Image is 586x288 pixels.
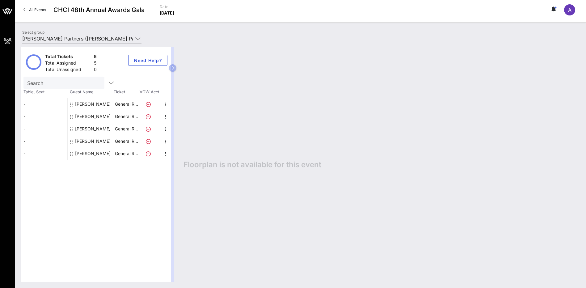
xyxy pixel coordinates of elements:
[21,98,67,110] div: -
[21,123,67,135] div: -
[160,10,175,16] p: [DATE]
[128,55,167,66] button: Need Help?
[94,66,97,74] div: 0
[114,135,139,147] p: General R…
[114,89,138,95] span: Ticket
[21,147,67,160] div: -
[114,147,139,160] p: General R…
[22,30,44,35] label: Select group
[94,53,97,61] div: 5
[160,4,175,10] p: Date
[114,123,139,135] p: General R…
[75,135,111,147] div: Rich Lopez
[75,110,111,123] div: Elizabeth Gonzalez
[183,160,321,169] span: Floorplan is not available for this event
[114,98,139,110] p: General R…
[133,58,162,63] span: Need Help?
[75,123,111,135] div: Fabian Donate
[29,7,46,12] span: All Events
[20,5,50,15] a: All Events
[568,7,571,13] span: A
[45,60,91,68] div: Total Assigned
[21,135,67,147] div: -
[114,110,139,123] p: General R…
[94,60,97,68] div: 5
[138,89,160,95] span: VOW Acct
[67,89,114,95] span: Guest Name
[75,98,111,110] div: Andres Ramirez
[45,53,91,61] div: Total Tickets
[53,5,145,15] span: CHCI 48th Annual Awards Gala
[45,66,91,74] div: Total Unassigned
[564,4,575,15] div: A
[21,89,67,95] span: Table, Seat
[21,110,67,123] div: -
[75,147,111,160] div: Victoria Gavito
